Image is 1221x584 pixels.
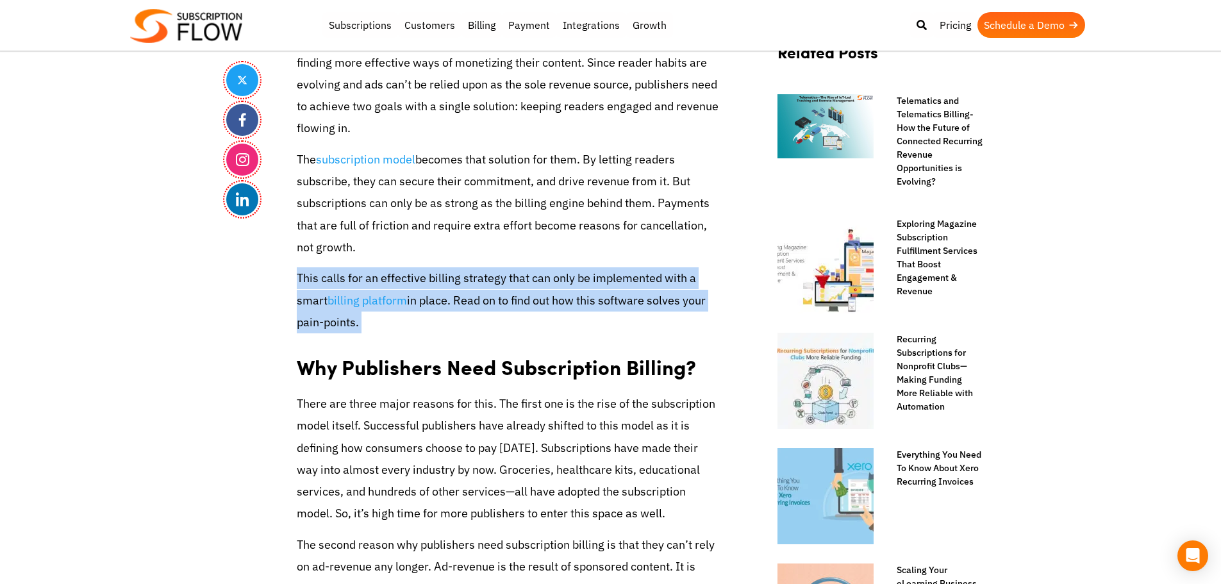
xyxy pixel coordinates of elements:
img: Subscriptionflow [130,9,242,43]
a: Exploring Magazine Subscription Fulfillment Services That Boost Engagement & Revenue [884,217,983,298]
a: Pricing [933,12,977,38]
a: Growth [626,12,673,38]
a: Schedule a Demo [977,12,1085,38]
a: Billing [461,12,502,38]
a: Recurring Subscriptions for Nonprofit Clubs—Making Funding More Reliable with Automation [884,333,983,413]
p: [DATE], when the is booming, publication companies are finding more effective ways of monetizing ... [297,30,720,140]
a: Subscriptions [322,12,398,38]
img: Telematics-he-Rise-of-IoT-Led-Tracking-and-Remote-Management [777,94,874,158]
div: Open Intercom Messenger [1177,540,1208,571]
img: Recurring Subscriptions for Nonprofit Clubs [777,333,874,429]
h2: Related Posts [777,43,983,74]
img: Getting To Know Xero Recurring Invoices [777,448,874,544]
p: The becomes that solution for them. By letting readers subscribe, they can secure their commitmen... [297,149,720,258]
a: subscription model [316,152,415,167]
a: Everything You Need To Know About Xero Recurring Invoices [884,448,983,488]
a: Customers [398,12,461,38]
h2: Why Publishers Need Subscription Billing? [297,342,720,383]
img: Magazine Subscription Fulfillment Services [777,217,874,313]
a: Payment [502,12,556,38]
a: Integrations [556,12,626,38]
p: There are three major reasons for this. The first one is the rise of the subscription model itsel... [297,393,720,524]
a: Telematics and Telematics Billing-How the Future of Connected Recurring Revenue Opportunities is ... [884,94,983,188]
p: This calls for an effective billing strategy that can only be implemented with a smart in place. ... [297,267,720,333]
a: billing platform [328,293,407,308]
